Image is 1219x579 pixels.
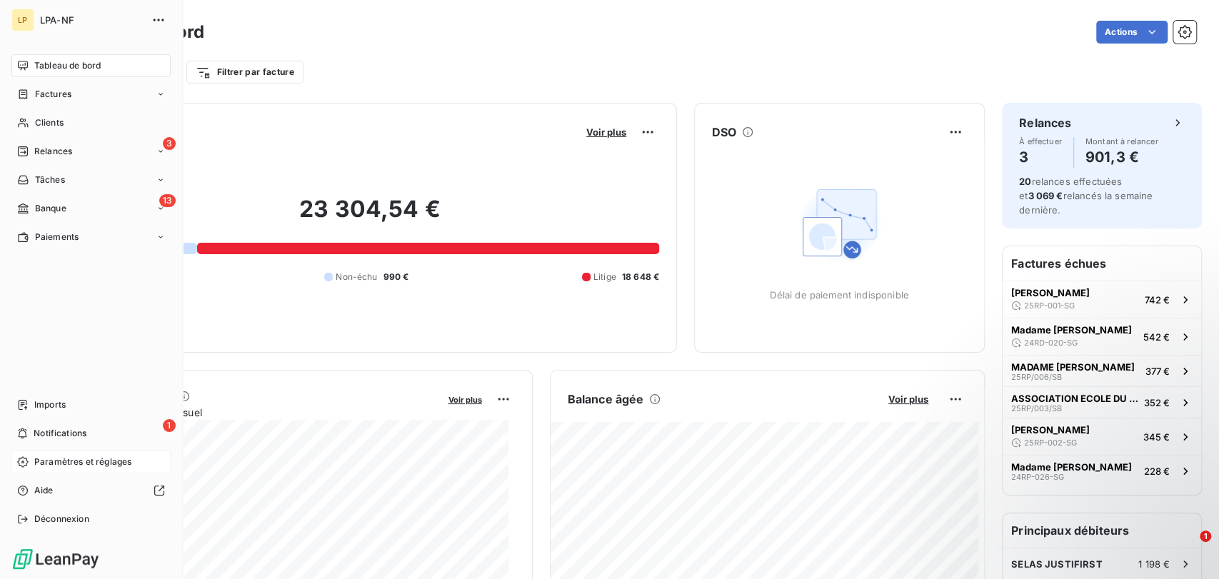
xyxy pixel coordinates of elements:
span: 24RD-020-SG [1024,338,1078,347]
button: MADAME [PERSON_NAME]25RP/006/SB377 € [1003,355,1201,386]
button: [PERSON_NAME]25RP-002-SG345 € [1003,418,1201,455]
span: Litige [593,271,616,283]
span: 742 € [1145,294,1170,306]
span: Paiements [35,231,79,243]
span: 345 € [1143,431,1170,443]
a: Paiements [11,226,171,248]
span: 25RP-001-SG [1024,301,1075,310]
h6: DSO [712,124,736,141]
span: Délai de paiement indisponible [770,289,909,301]
span: 25RP/006/SB [1011,373,1062,381]
span: MADAME [PERSON_NAME] [1011,361,1135,373]
span: [PERSON_NAME] [1011,424,1090,435]
button: ASSOCIATION ECOLE DU CHAT25RP/003/SB352 € [1003,386,1201,418]
h6: Factures échues [1003,246,1201,281]
span: À effectuer [1019,137,1062,146]
span: Voir plus [448,395,482,405]
span: 25RP-002-SG [1024,438,1077,447]
span: Paramètres et réglages [34,455,131,468]
a: 3Relances [11,140,171,163]
span: 13 [159,194,176,207]
h4: 3 [1019,146,1062,168]
iframe: Intercom live chat [1170,530,1205,565]
span: Chiffre d'affaires mensuel [81,405,438,420]
a: Imports [11,393,171,416]
span: [PERSON_NAME] [1011,287,1090,298]
span: Clients [35,116,64,129]
span: 3 [163,137,176,150]
button: Actions [1096,21,1168,44]
span: 542 € [1143,331,1170,343]
span: Voir plus [888,393,928,405]
span: 25RP/003/SB [1011,404,1062,413]
h2: 23 304,54 € [81,195,659,238]
span: Relances [34,145,72,158]
a: Tableau de bord [11,54,171,77]
span: 377 € [1145,366,1170,377]
a: Aide [11,479,171,502]
a: Clients [11,111,171,134]
span: 1 198 € [1138,558,1170,570]
span: relances effectuées et relancés la semaine dernière. [1019,176,1153,216]
span: Aide [34,484,54,497]
a: 13Banque [11,197,171,220]
span: Déconnexion [34,513,89,525]
img: Empty state [794,178,886,269]
span: Factures [35,88,71,101]
span: 352 € [1144,397,1170,408]
iframe: Intercom notifications message [933,440,1219,540]
span: Banque [35,202,66,215]
button: Filtrer par facture [186,61,304,84]
span: Tableau de bord [34,59,101,72]
div: LP [11,9,34,31]
button: Voir plus [444,393,486,406]
span: SELAS JUSTIFIRST [1011,558,1102,570]
span: 1 [1200,530,1211,542]
span: Non-échu [336,271,377,283]
span: Voir plus [586,126,626,138]
h6: Balance âgée [568,391,644,408]
h6: Relances [1019,114,1071,131]
a: Factures [11,83,171,106]
span: 990 € [383,271,409,283]
img: Logo LeanPay [11,548,100,570]
span: Montant à relancer [1085,137,1158,146]
span: Madame [PERSON_NAME] [1011,324,1132,336]
span: 20 [1019,176,1031,187]
span: Imports [34,398,66,411]
button: [PERSON_NAME]25RP-001-SG742 € [1003,281,1201,318]
span: Notifications [34,427,86,440]
span: LPA-NF [40,14,143,26]
span: 3 069 € [1028,190,1063,201]
a: Tâches [11,168,171,191]
span: Tâches [35,173,65,186]
span: ASSOCIATION ECOLE DU CHAT [1011,393,1138,404]
span: 18 648 € [622,271,659,283]
button: Voir plus [582,126,631,139]
span: 1 [163,419,176,432]
h4: 901,3 € [1085,146,1158,168]
button: Voir plus [884,393,933,406]
button: Madame [PERSON_NAME]24RD-020-SG542 € [1003,318,1201,355]
a: Paramètres et réglages [11,450,171,473]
